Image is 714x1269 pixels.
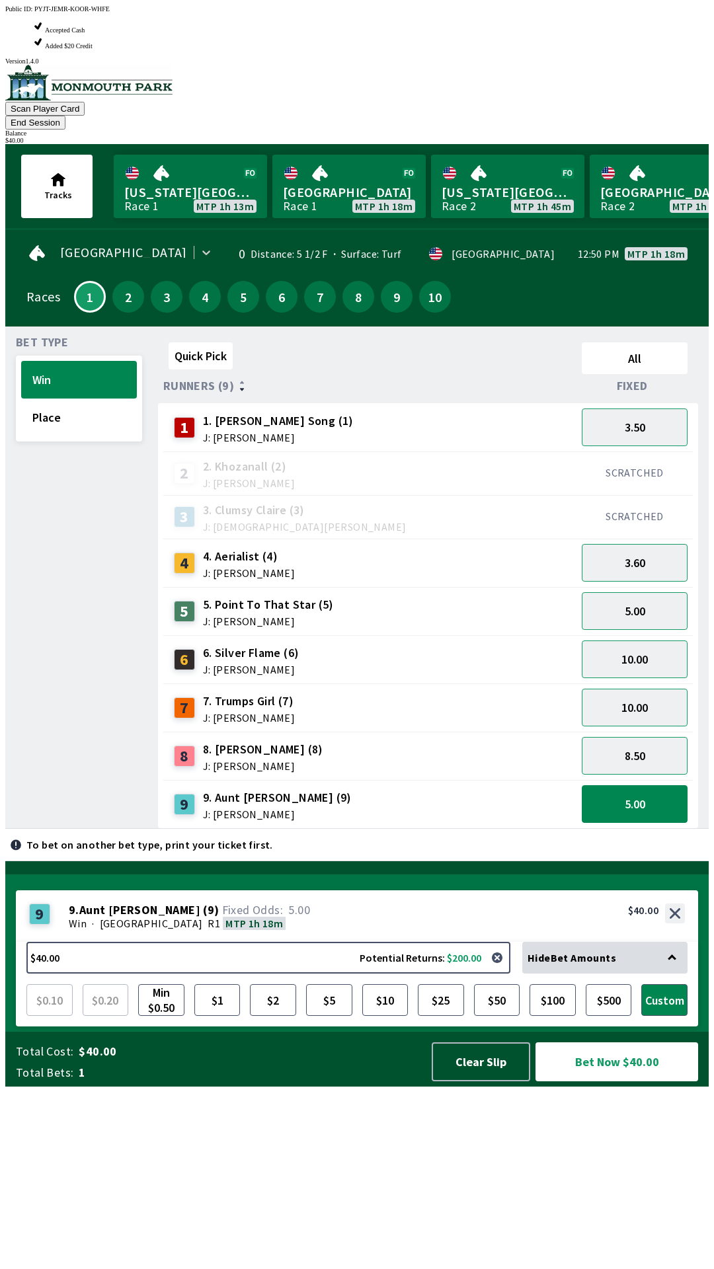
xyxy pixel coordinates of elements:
[582,737,688,775] button: 8.50
[307,292,333,301] span: 7
[203,458,295,475] span: 2. Khozanall (2)
[194,984,241,1016] button: $1
[44,189,72,201] span: Tracks
[304,281,336,313] button: 7
[203,548,295,565] span: 4. Aerialist (4)
[582,785,688,823] button: 5.00
[203,644,299,662] span: 6. Silver Flame (6)
[266,281,297,313] button: 6
[169,342,233,369] button: Quick Pick
[625,603,645,619] span: 5.00
[174,506,195,527] div: 3
[600,201,635,211] div: Race 2
[203,412,354,430] span: 1. [PERSON_NAME] Song (1)
[627,249,685,259] span: MTP 1h 18m
[174,463,195,484] div: 2
[5,65,173,100] img: venue logo
[442,184,574,201] span: [US_STATE][GEOGRAPHIC_DATA]
[272,155,426,218] a: [GEOGRAPHIC_DATA]Race 1MTP 1h 18m
[582,640,688,678] button: 10.00
[5,5,709,13] div: Public ID:
[530,984,576,1016] button: $100
[625,555,645,570] span: 3.60
[60,247,187,258] span: [GEOGRAPHIC_DATA]
[5,137,709,144] div: $ 40.00
[355,201,413,211] span: MTP 1h 18m
[114,155,267,218] a: [US_STATE][GEOGRAPHIC_DATA]Race 1MTP 1h 13m
[21,399,137,436] button: Place
[533,987,573,1013] span: $100
[174,601,195,622] div: 5
[535,1042,698,1081] button: Bet Now $40.00
[588,351,682,366] span: All
[26,839,273,850] p: To bet on another bet type, print your ticket first.
[203,712,295,723] span: J: [PERSON_NAME]
[5,116,65,130] button: End Session
[229,249,245,259] div: 0
[576,379,693,393] div: Fixed
[514,201,571,211] span: MTP 1h 45m
[346,292,371,301] span: 8
[124,184,257,201] span: [US_STATE][GEOGRAPHIC_DATA]
[477,987,517,1013] span: $50
[74,281,106,313] button: 1
[617,381,648,391] span: Fixed
[431,155,584,218] a: [US_STATE][GEOGRAPHIC_DATA]Race 2MTP 1h 45m
[79,1065,419,1081] span: 1
[306,984,352,1016] button: $5
[79,1044,419,1059] span: $40.00
[138,984,184,1016] button: Min $0.50
[422,292,448,301] span: 10
[203,596,334,613] span: 5. Point To That Star (5)
[192,292,218,301] span: 4
[21,361,137,399] button: Win
[189,281,221,313] button: 4
[621,652,648,667] span: 10.00
[582,544,688,582] button: 3.60
[203,904,219,917] span: ( 9 )
[203,568,295,578] span: J: [PERSON_NAME]
[641,984,688,1016] button: Custom
[381,281,413,313] button: 9
[251,247,328,260] span: Distance: 5 1/2 F
[253,987,293,1013] span: $2
[203,693,295,710] span: 7. Trumps Girl (7)
[141,987,181,1013] span: Min $0.50
[283,201,317,211] div: Race 1
[174,794,195,815] div: 9
[16,337,68,348] span: Bet Type
[92,917,94,930] span: ·
[124,201,159,211] div: Race 1
[582,592,688,630] button: 5.00
[227,281,259,313] button: 5
[582,408,688,446] button: 3.50
[196,201,254,211] span: MTP 1h 13m
[79,293,101,300] span: 1
[174,553,195,574] div: 4
[32,410,126,425] span: Place
[645,987,684,1013] span: Custom
[26,942,510,974] button: $40.00Potential Returns: $200.00
[309,987,349,1013] span: $5
[174,697,195,718] div: 7
[269,292,294,301] span: 6
[225,917,283,930] span: MTP 1h 18m
[203,478,295,488] span: J: [PERSON_NAME]
[288,902,310,917] span: 5.00
[100,917,203,930] span: [GEOGRAPHIC_DATA]
[16,1065,73,1081] span: Total Bets:
[69,904,79,917] span: 9 .
[174,649,195,670] div: 6
[444,1054,518,1069] span: Clear Slip
[203,809,352,820] span: J: [PERSON_NAME]
[16,1044,73,1059] span: Total Cost:
[69,917,87,930] span: Win
[582,466,688,479] div: SCRATCHED
[29,904,50,925] div: 9
[208,917,220,930] span: R1
[528,951,616,964] span: Hide Bet Amounts
[418,984,464,1016] button: $25
[79,904,200,917] span: Aunt [PERSON_NAME]
[116,292,141,301] span: 2
[421,987,461,1013] span: $25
